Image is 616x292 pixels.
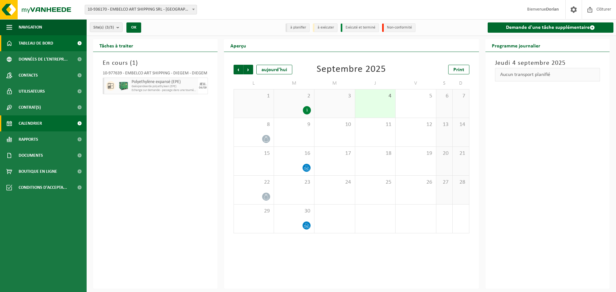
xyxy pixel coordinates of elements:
[358,150,392,157] span: 18
[237,150,270,157] span: 15
[313,23,338,32] li: à exécuter
[440,179,449,186] span: 27
[19,99,41,115] span: Contrat(s)
[355,78,396,89] td: J
[399,179,432,186] span: 26
[456,93,466,100] span: 7
[105,25,114,29] count: (3/3)
[199,86,207,89] div: 04/09
[317,65,386,74] div: Septembre 2025
[19,19,42,35] span: Navigation
[277,179,311,186] span: 23
[546,7,559,12] strong: Dorian
[132,88,197,92] span: Echange sur demande - passage dans une tournée fixe (traitement inclus)
[234,78,274,89] td: L
[244,65,253,74] span: Suivant
[440,121,449,128] span: 13
[399,121,432,128] span: 12
[132,79,197,85] span: Polyethylène expansé (EPE)
[103,58,208,68] h3: En cours ( )
[453,67,464,72] span: Print
[93,39,140,52] h2: Tâches à traiter
[19,163,57,179] span: Boutique en ligne
[200,82,206,86] div: JEU.
[19,83,45,99] span: Utilisateurs
[256,65,292,74] div: aujourd'hui
[19,147,43,163] span: Documents
[382,23,415,32] li: Non-conformité
[456,121,466,128] span: 14
[440,150,449,157] span: 20
[126,22,141,33] button: OK
[103,71,208,78] div: 10-977639 - EMBELCO ART SHIPPING - DIEGEM - DIEGEM
[436,78,453,89] td: S
[277,93,311,100] span: 2
[314,78,355,89] td: M
[277,208,311,215] span: 30
[119,81,128,91] img: PB-HB-1400-HPE-GN-01
[396,78,436,89] td: V
[318,179,351,186] span: 24
[237,179,270,186] span: 22
[303,106,311,114] div: 1
[358,121,392,128] span: 11
[19,35,53,51] span: Tableau de bord
[277,121,311,128] span: 9
[19,115,42,131] span: Calendrier
[456,179,466,186] span: 28
[448,65,469,74] a: Print
[132,85,197,88] span: Geëxpandeerde polyethyleen (EPE)
[399,150,432,157] span: 19
[237,121,270,128] span: 8
[495,58,600,68] h3: Jeudi 4 septembre 2025
[224,39,252,52] h2: Aperçu
[90,22,123,32] button: Site(s)(3/3)
[19,67,38,83] span: Contacts
[19,179,67,196] span: Conditions d'accepta...
[286,23,310,32] li: à planifier
[358,179,392,186] span: 25
[488,22,614,33] a: Demande d'une tâche supplémentaire
[274,78,314,89] td: M
[237,208,270,215] span: 29
[19,51,68,67] span: Données de l'entrepr...
[456,150,466,157] span: 21
[453,78,469,89] td: D
[341,23,379,32] li: Exécuté et terminé
[277,150,311,157] span: 16
[440,93,449,100] span: 6
[485,39,547,52] h2: Programme journalier
[318,121,351,128] span: 10
[132,60,136,66] span: 1
[358,93,392,100] span: 4
[399,93,432,100] span: 5
[85,5,197,14] span: 10-936170 - EMBELCO ART SHIPPING SRL - ETTERBEEK
[19,131,38,147] span: Rapports
[234,65,243,74] span: Précédent
[318,93,351,100] span: 3
[495,68,600,81] div: Aucun transport planifié
[237,93,270,100] span: 1
[93,23,114,32] span: Site(s)
[318,150,351,157] span: 17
